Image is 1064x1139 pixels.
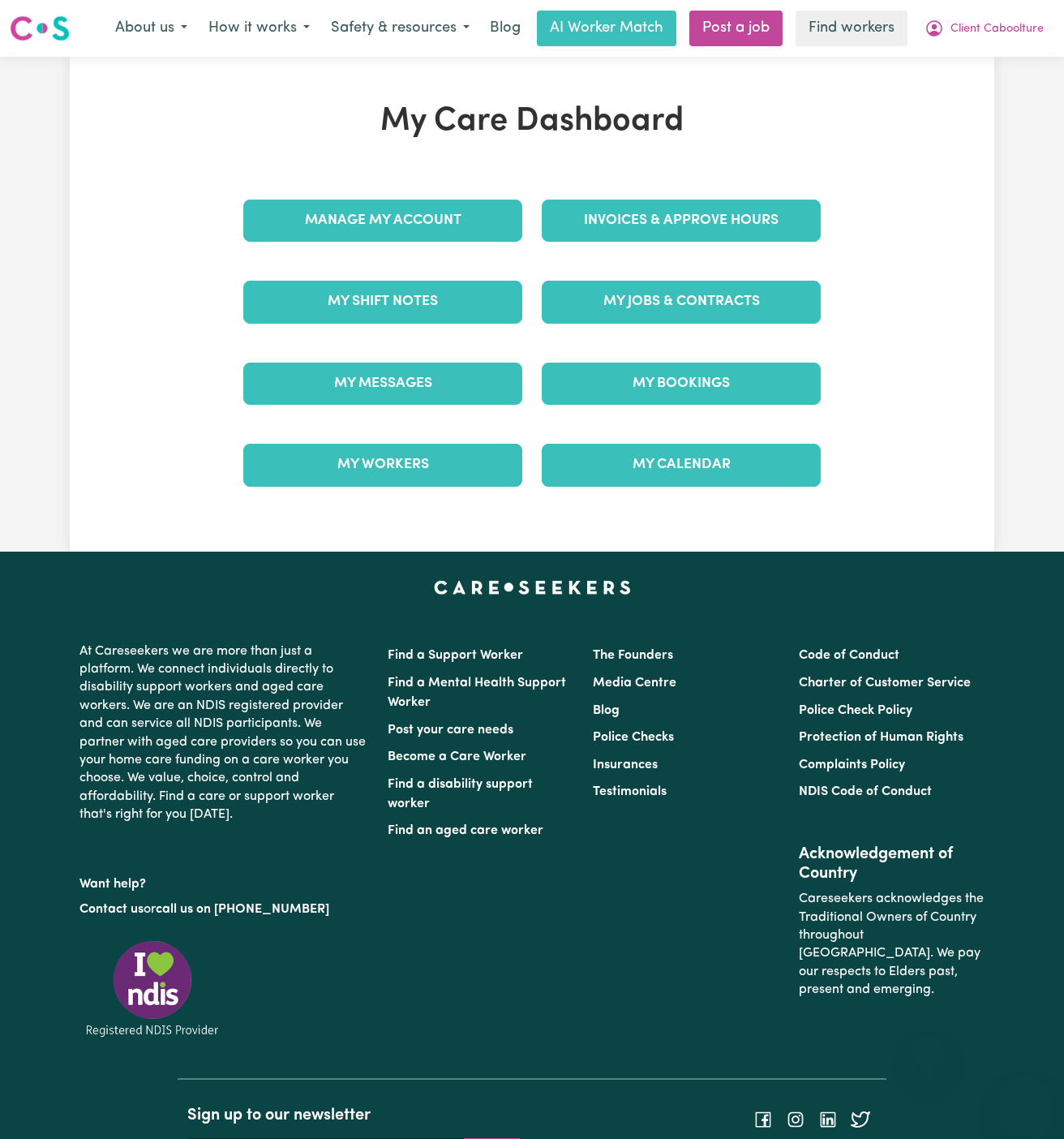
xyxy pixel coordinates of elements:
a: Testimonials [593,785,667,798]
a: My Jobs & Contracts [542,281,821,323]
a: Blog [593,704,620,717]
a: My Calendar [542,444,821,486]
a: NDIS Code of Conduct [799,785,932,798]
a: Code of Conduct [799,649,899,662]
a: Invoices & Approve Hours [542,200,821,242]
p: At Careseekers we are more than just a platform. We connect individuals directly to disability su... [79,636,368,831]
h1: My Care Dashboard [234,102,830,141]
a: Post a job [689,11,783,46]
button: About us [105,11,198,45]
p: or [79,894,368,925]
a: Manage My Account [243,200,522,242]
img: Registered NDIS provider [79,938,225,1039]
a: Follow Careseekers on Twitter [851,1113,870,1126]
a: My Messages [243,363,522,405]
a: Charter of Customer Service [799,677,971,690]
span: Client Caboolture [950,20,1044,38]
a: Protection of Human Rights [799,731,963,744]
a: Contact us [79,903,144,916]
a: Find a Support Worker [388,649,523,662]
button: Safety & resources [320,11,480,45]
a: AI Worker Match [537,11,676,46]
a: My Workers [243,444,522,486]
a: Complaints Policy [799,759,905,772]
a: Careseekers home page [434,581,631,594]
a: Become a Care Worker [388,750,526,763]
a: Find a Mental Health Support Worker [388,677,566,709]
button: How it works [198,11,320,45]
a: Find a disability support worker [388,778,533,810]
a: Police Check Policy [799,704,912,717]
a: call us on [PHONE_NUMBER] [156,903,329,916]
button: My Account [914,11,1054,45]
a: Follow Careseekers on LinkedIn [818,1113,838,1126]
p: Want help? [79,869,368,893]
a: Careseekers logo [10,10,70,47]
h2: Sign up to our newsletter [187,1106,522,1125]
a: Find workers [796,11,907,46]
a: Find an aged care worker [388,824,543,837]
p: Careseekers acknowledges the Traditional Owners of Country throughout [GEOGRAPHIC_DATA]. We pay o... [799,883,985,1005]
iframe: Button to launch messaging window [999,1074,1051,1126]
a: The Founders [593,649,673,662]
a: My Shift Notes [243,281,522,323]
a: Police Checks [593,731,674,744]
a: Media Centre [593,677,676,690]
a: My Bookings [542,363,821,405]
a: Insurances [593,759,658,772]
a: Follow Careseekers on Facebook [753,1113,773,1126]
h2: Acknowledgement of Country [799,845,985,883]
img: Careseekers logo [10,14,70,43]
a: Follow Careseekers on Instagram [786,1113,805,1126]
iframe: Close message [912,1035,945,1068]
a: Post your care needs [388,724,513,737]
a: Blog [480,11,530,46]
